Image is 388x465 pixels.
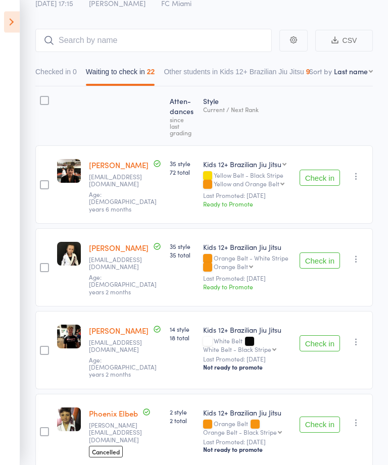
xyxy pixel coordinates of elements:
a: Phoenix Elbeb [89,408,138,419]
div: Not ready to promote [203,364,292,372]
a: [PERSON_NAME] [89,326,149,336]
div: Ready to Promote [203,200,292,209]
button: Waiting to check in22 [86,63,155,86]
span: 35 style [170,242,195,251]
small: Last Promoted: [DATE] [203,356,292,363]
span: Cancelled [89,446,123,458]
div: Orange Belt [203,421,292,436]
button: Check in [300,336,340,352]
button: Check in [300,417,340,433]
span: 72 total [170,168,195,177]
div: 22 [147,68,155,76]
div: White Belt - Black Stripe [203,346,271,353]
span: 14 style [170,325,195,334]
img: image1665559889.png [57,160,81,183]
span: 2 style [170,408,195,417]
img: image1548828428.png [57,408,81,432]
span: 18 total [170,334,195,342]
button: Checked in0 [35,63,77,86]
small: rosebarsallo@gmail.com [89,174,155,188]
span: 35 style [170,160,195,168]
div: Last name [334,67,368,77]
span: 35 total [170,251,195,260]
div: Kids 12+ Brazilian Jiu Jitsu [203,160,281,170]
div: Style [199,91,296,141]
small: Last Promoted: [DATE] [203,192,292,199]
div: Orange Belt - Black Stripe [203,429,277,436]
div: Kids 12+ Brazilian Jiu Jitsu [203,408,292,418]
button: Check in [300,253,340,269]
span: Age: [DEMOGRAPHIC_DATA] years 6 months [89,190,157,214]
div: Kids 12+ Brazilian Jiu Jitsu [203,242,292,252]
small: Last Promoted: [DATE] [203,275,292,282]
div: 9 [306,68,310,76]
a: [PERSON_NAME] [89,160,149,171]
a: [PERSON_NAME] [89,243,149,253]
span: 2 total [170,417,195,425]
label: Sort by [309,67,332,77]
div: since last grading [170,117,195,136]
div: Orange Belt [214,264,248,270]
div: Orange Belt - White Stripe [203,255,292,272]
div: Atten­dances [166,91,199,141]
small: Last Promoted: [DATE] [203,439,292,446]
div: White Belt [203,338,292,353]
button: CSV [315,30,373,52]
img: image1548221326.png [57,242,81,266]
span: Age: [DEMOGRAPHIC_DATA] years 2 months [89,273,157,296]
span: Age: [DEMOGRAPHIC_DATA] years 2 months [89,356,157,379]
small: Jodie_bryan@outlook.com [89,339,155,354]
div: Ready to Promote [203,283,292,291]
small: simone@isec.com.au [89,422,155,444]
div: Yellow and Orange Belt [214,181,279,187]
button: Check in [300,170,340,186]
div: 0 [73,68,77,76]
div: Current / Next Rank [203,107,292,113]
button: Other students in Kids 12+ Brazilian Jiu Jitsu9 [164,63,310,86]
img: image1749711884.png [57,325,81,349]
div: Kids 12+ Brazilian Jiu Jitsu [203,325,292,335]
div: Yellow Belt - Black Stripe [203,172,292,189]
div: Not ready to promote [203,446,292,454]
input: Search by name [35,29,272,53]
small: agatastypula@hotmail.co.uk [89,256,155,271]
